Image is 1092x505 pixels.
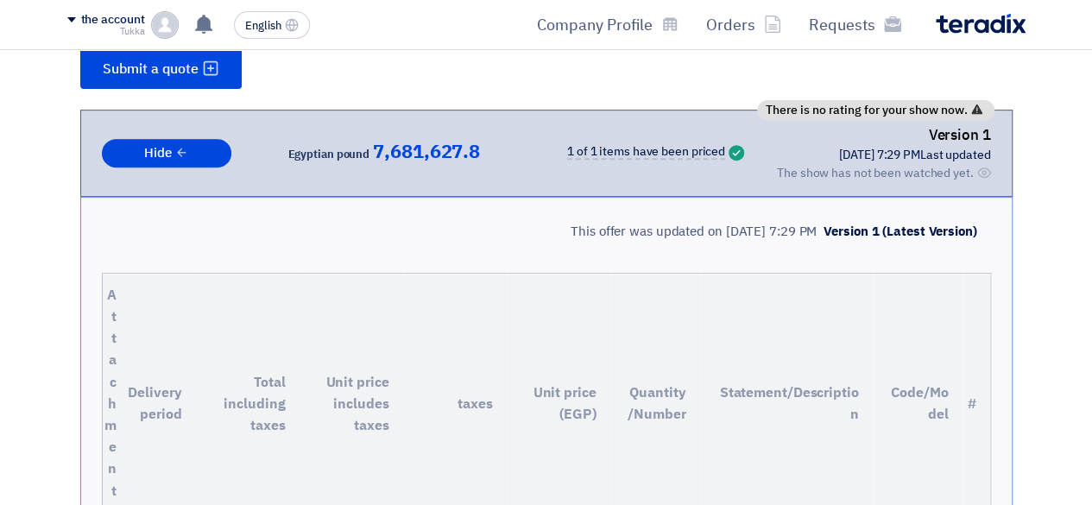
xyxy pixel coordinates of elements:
font: Orders [706,13,755,36]
font: Code/Model [891,382,948,425]
button: Submit a quote [80,47,242,89]
font: Tukka [120,24,145,39]
font: Company Profile [537,13,653,36]
font: Unit price includes taxes [325,371,388,435]
a: Orders [692,4,795,45]
font: Last updated [920,146,991,164]
a: Requests [795,4,915,45]
button: English [234,11,310,39]
font: Hide [144,143,172,162]
font: Quantity/Number [628,382,685,425]
img: profile_test.png [151,11,179,39]
font: The show has not been watched yet. [777,164,974,182]
img: Teradix logo [936,14,1026,34]
font: Version 1 (Latest Version) [824,222,976,241]
font: Version 1 [928,124,990,146]
font: Egyptian pound [287,146,369,162]
font: # [968,394,976,414]
font: Total including taxes [224,371,285,435]
button: Hide [102,139,231,167]
font: English [245,17,281,34]
font: 7,681,627.8 [373,137,480,166]
font: Requests [809,13,875,36]
font: taxes [458,394,493,414]
font: This offer was updated on [DATE] 7:29 PM [571,222,817,241]
font: [DATE] 7:29 PM [839,146,920,164]
font: Statement/Description [719,382,858,425]
font: 1 of 1 items have been priced [567,142,725,161]
font: Unit price (EGP) [533,382,596,425]
font: Delivery period [128,382,181,425]
font: There is no rating for your show now. [766,101,968,119]
font: the account [81,10,145,28]
font: Submit a quote [103,59,199,79]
